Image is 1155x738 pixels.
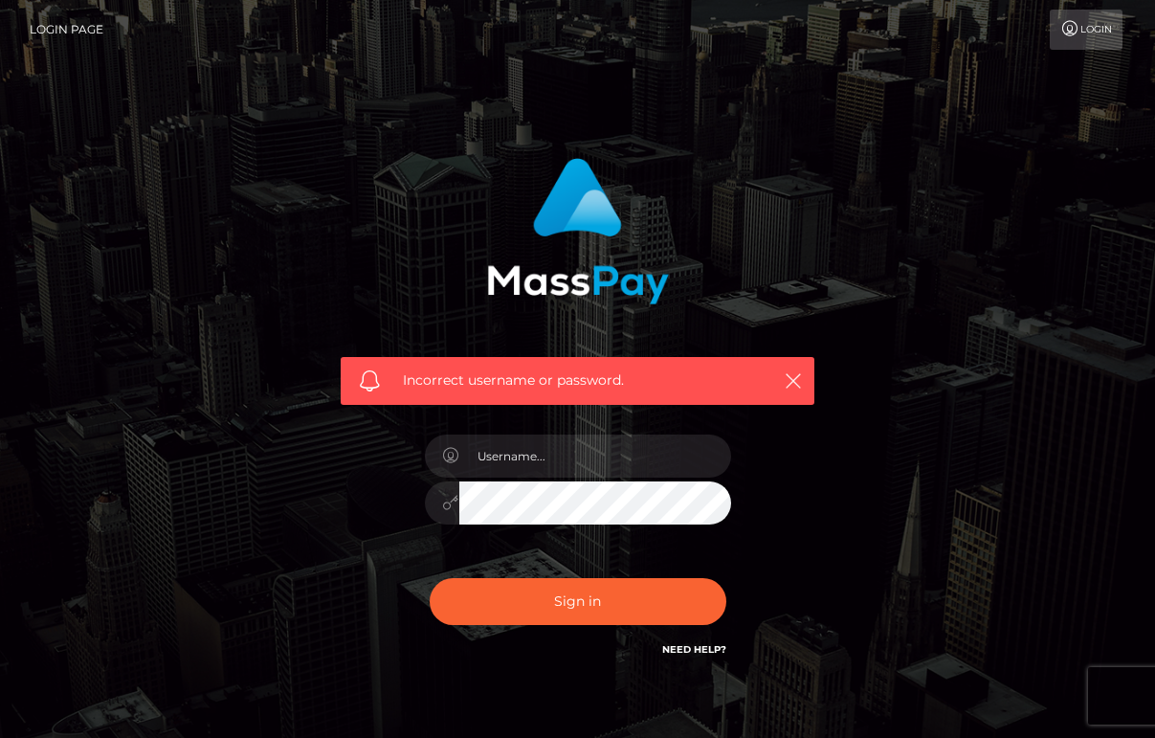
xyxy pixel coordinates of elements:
[662,643,726,656] a: Need Help?
[1050,10,1122,50] a: Login
[459,435,731,478] input: Username...
[403,370,752,391] span: Incorrect username or password.
[30,10,103,50] a: Login Page
[430,578,726,625] button: Sign in
[487,158,669,304] img: MassPay Login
